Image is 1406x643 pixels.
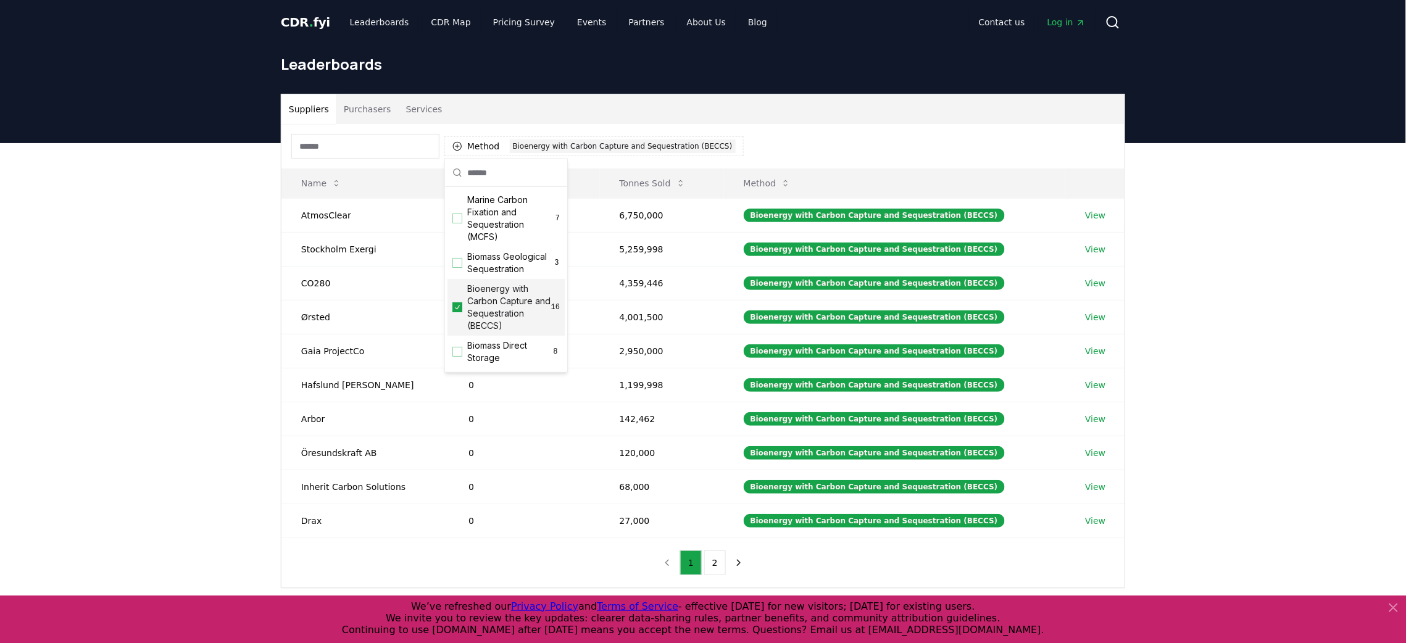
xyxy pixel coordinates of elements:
td: CO280 [281,266,449,300]
td: 0 [449,368,599,402]
button: Tonnes Sold [610,171,696,196]
a: View [1085,447,1105,459]
button: Suppliers [281,94,336,124]
a: View [1085,481,1105,493]
td: Hafslund [PERSON_NAME] [281,368,449,402]
a: View [1085,413,1105,425]
td: 4,359,446 [600,266,724,300]
td: AtmosClear [281,198,449,232]
span: Biomass Direct Storage [467,339,551,364]
nav: Main [969,11,1096,33]
span: 3 [554,258,560,268]
span: Enhanced Weathering [467,371,551,396]
a: View [1085,515,1105,527]
td: 142,462 [600,402,724,436]
span: 7 [555,214,560,223]
a: Events [567,11,616,33]
td: Öresundskraft AB [281,436,449,470]
td: Drax [281,504,449,537]
td: Arbor [281,402,449,436]
span: . [309,15,314,30]
td: 6,750,000 [600,198,724,232]
button: 2 [704,550,726,575]
td: 0 [449,436,599,470]
span: 16 [551,302,560,312]
a: CDR.fyi [281,14,330,31]
button: Services [399,94,450,124]
a: Pricing Survey [483,11,565,33]
span: Bioenergy with Carbon Capture and Sequestration (BECCS) [467,283,551,332]
td: 0 [449,504,599,537]
h1: Leaderboards [281,54,1125,74]
div: Bioenergy with Carbon Capture and Sequestration (BECCS) [744,446,1005,460]
div: Bioenergy with Carbon Capture and Sequestration (BECCS) [744,514,1005,528]
a: Leaderboards [340,11,419,33]
span: Log in [1047,16,1086,28]
a: View [1085,311,1105,323]
button: MethodBioenergy with Carbon Capture and Sequestration (BECCS) [444,136,744,156]
span: Biomass Geological Sequestration [467,251,554,275]
span: CDR fyi [281,15,330,30]
div: Bioenergy with Carbon Capture and Sequestration (BECCS) [744,209,1005,222]
div: Bioenergy with Carbon Capture and Sequestration (BECCS) [744,310,1005,324]
button: Purchasers [336,94,399,124]
a: View [1085,243,1105,255]
td: 68,000 [600,470,724,504]
td: 0 [449,470,599,504]
a: Contact us [969,11,1035,33]
td: 1,199,998 [600,368,724,402]
div: Bioenergy with Carbon Capture and Sequestration (BECCS) [744,412,1005,426]
td: 0 [449,402,599,436]
span: 8 [551,347,560,357]
div: Bioenergy with Carbon Capture and Sequestration (BECCS) [744,243,1005,256]
td: 2,950,000 [600,334,724,368]
a: CDR Map [422,11,481,33]
a: View [1085,209,1105,222]
td: 27,000 [600,504,724,537]
a: Blog [738,11,777,33]
td: 5,259,998 [600,232,724,266]
a: Partners [619,11,675,33]
a: View [1085,379,1105,391]
div: Bioenergy with Carbon Capture and Sequestration (BECCS) [744,276,1005,290]
a: Log in [1038,11,1096,33]
button: 1 [680,550,702,575]
td: 120,000 [600,436,724,470]
td: Gaia ProjectCo [281,334,449,368]
button: Method [734,171,801,196]
a: View [1085,345,1105,357]
button: next page [728,550,749,575]
div: Bioenergy with Carbon Capture and Sequestration (BECCS) [744,344,1005,358]
td: Ørsted [281,300,449,334]
a: About Us [677,11,736,33]
div: Bioenergy with Carbon Capture and Sequestration (BECCS) [510,139,736,153]
a: View [1085,277,1105,289]
td: Stockholm Exergi [281,232,449,266]
td: Inherit Carbon Solutions [281,470,449,504]
button: Name [291,171,351,196]
nav: Main [340,11,777,33]
td: 4,001,500 [600,300,724,334]
span: Marine Carbon Fixation and Sequestration (MCFS) [467,194,555,243]
div: Bioenergy with Carbon Capture and Sequestration (BECCS) [744,378,1005,392]
div: Bioenergy with Carbon Capture and Sequestration (BECCS) [744,480,1005,494]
